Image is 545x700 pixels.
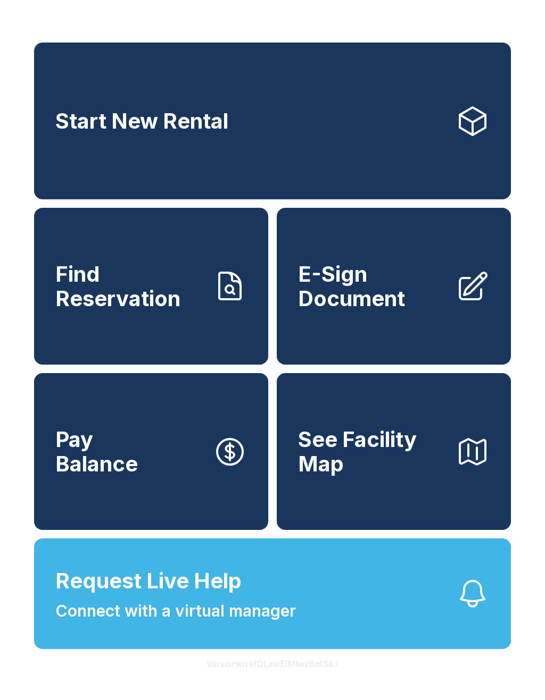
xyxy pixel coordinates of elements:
[55,427,138,476] span: Pay Balance
[277,373,511,530] button: See Facility Map
[34,43,511,199] a: Start New Rental
[55,565,242,597] span: Request Live Help
[34,373,268,530] button: PayBalance
[55,599,296,623] span: Connect with a virtual manager
[298,427,447,476] span: See Facility Map
[277,208,511,365] a: E-Sign Document
[34,208,268,365] a: Find Reservation
[298,262,447,310] span: E-Sign Document
[55,262,204,310] span: Find Reservation
[34,538,511,649] button: Request Live HelpConnect with a virtual manager
[198,649,347,679] button: VersionkrrefDLawElMlwz8nfSsJ
[55,109,228,133] span: Start New Rental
